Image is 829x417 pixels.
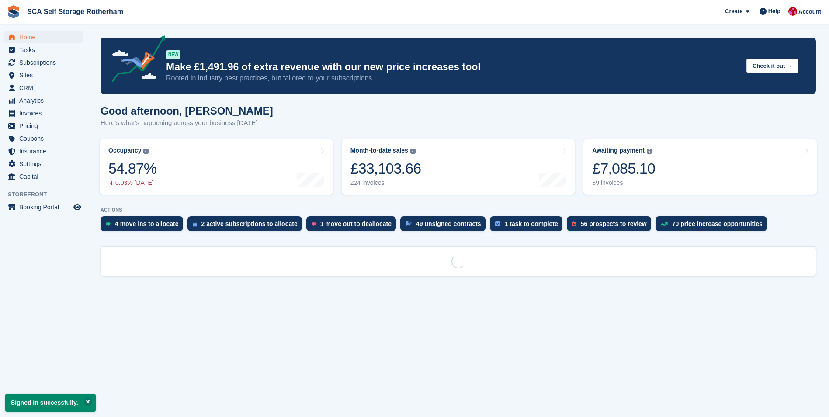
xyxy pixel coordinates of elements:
button: Check it out → [746,59,798,73]
p: Make £1,491.96 of extra revenue with our new price increases tool [166,61,739,73]
img: icon-info-grey-7440780725fd019a000dd9b08b2336e03edf1995a4989e88bcd33f0948082b44.svg [410,149,416,154]
span: Subscriptions [19,56,72,69]
div: 70 price increase opportunities [672,220,763,227]
span: Analytics [19,94,72,107]
img: price_increase_opportunities-93ffe204e8149a01c8c9dc8f82e8f89637d9d84a8eef4429ea346261dce0b2c0.svg [661,222,668,226]
span: Help [768,7,780,16]
div: 224 invoices [350,179,421,187]
span: Create [725,7,742,16]
div: Month-to-date sales [350,147,408,154]
span: Coupons [19,132,72,145]
img: move_ins_to_allocate_icon-fdf77a2bb77ea45bf5b3d319d69a93e2d87916cf1d5bf7949dd705db3b84f3ca.svg [106,221,111,226]
a: 1 task to complete [490,216,567,236]
a: 4 move ins to allocate [101,216,187,236]
a: menu [4,201,83,213]
div: £7,085.10 [592,160,655,177]
span: Insurance [19,145,72,157]
img: icon-info-grey-7440780725fd019a000dd9b08b2336e03edf1995a4989e88bcd33f0948082b44.svg [647,149,652,154]
img: prospect-51fa495bee0391a8d652442698ab0144808aea92771e9ea1ae160a38d050c398.svg [572,221,576,226]
h1: Good afternoon, [PERSON_NAME] [101,105,273,117]
a: menu [4,132,83,145]
img: price-adjustments-announcement-icon-8257ccfd72463d97f412b2fc003d46551f7dbcb40ab6d574587a9cd5c0d94... [104,35,166,85]
div: NEW [166,50,180,59]
span: Pricing [19,120,72,132]
a: 70 price increase opportunities [656,216,771,236]
a: menu [4,31,83,43]
a: SCA Self Storage Rotherham [24,4,127,19]
a: menu [4,158,83,170]
a: Month-to-date sales £33,103.66 224 invoices [342,139,575,195]
a: menu [4,145,83,157]
span: Sites [19,69,72,81]
a: menu [4,56,83,69]
p: Here's what's happening across your business [DATE] [101,118,273,128]
span: Storefront [8,190,87,199]
img: contract_signature_icon-13c848040528278c33f63329250d36e43548de30e8caae1d1a13099fd9432cc5.svg [406,221,412,226]
div: £33,103.66 [350,160,421,177]
img: task-75834270c22a3079a89374b754ae025e5fb1db73e45f91037f5363f120a921f8.svg [495,221,500,226]
img: stora-icon-8386f47178a22dfd0bd8f6a31ec36ba5ce8667c1dd55bd0f319d3a0aa187defe.svg [7,5,20,18]
img: move_outs_to_deallocate_icon-f764333ba52eb49d3ac5e1228854f67142a1ed5810a6f6cc68b1a99e826820c5.svg [312,221,316,226]
a: menu [4,69,83,81]
span: Invoices [19,107,72,119]
div: 0.03% [DATE] [108,179,156,187]
a: menu [4,44,83,56]
a: Occupancy 54.87% 0.03% [DATE] [100,139,333,195]
p: ACTIONS [101,207,816,213]
span: Settings [19,158,72,170]
a: 56 prospects to review [567,216,656,236]
a: menu [4,120,83,132]
p: Signed in successfully. [5,394,96,412]
a: menu [4,82,83,94]
span: Booking Portal [19,201,72,213]
div: 39 invoices [592,179,655,187]
a: menu [4,107,83,119]
div: Occupancy [108,147,141,154]
a: 2 active subscriptions to allocate [187,216,306,236]
a: menu [4,94,83,107]
div: 56 prospects to review [581,220,647,227]
span: Home [19,31,72,43]
a: menu [4,170,83,183]
span: Tasks [19,44,72,56]
span: CRM [19,82,72,94]
span: Capital [19,170,72,183]
img: Thomas Webb [788,7,797,16]
div: 2 active subscriptions to allocate [201,220,298,227]
img: icon-info-grey-7440780725fd019a000dd9b08b2336e03edf1995a4989e88bcd33f0948082b44.svg [143,149,149,154]
div: 4 move ins to allocate [115,220,179,227]
a: 1 move out to deallocate [306,216,400,236]
p: Rooted in industry best practices, but tailored to your subscriptions. [166,73,739,83]
a: Awaiting payment £7,085.10 39 invoices [583,139,817,195]
div: 1 move out to deallocate [320,220,392,227]
a: Preview store [72,202,83,212]
span: Account [798,7,821,16]
div: Awaiting payment [592,147,645,154]
div: 1 task to complete [505,220,558,227]
img: active_subscription_to_allocate_icon-d502201f5373d7db506a760aba3b589e785aa758c864c3986d89f69b8ff3... [193,221,197,227]
a: 49 unsigned contracts [400,216,490,236]
div: 49 unsigned contracts [416,220,481,227]
div: 54.87% [108,160,156,177]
